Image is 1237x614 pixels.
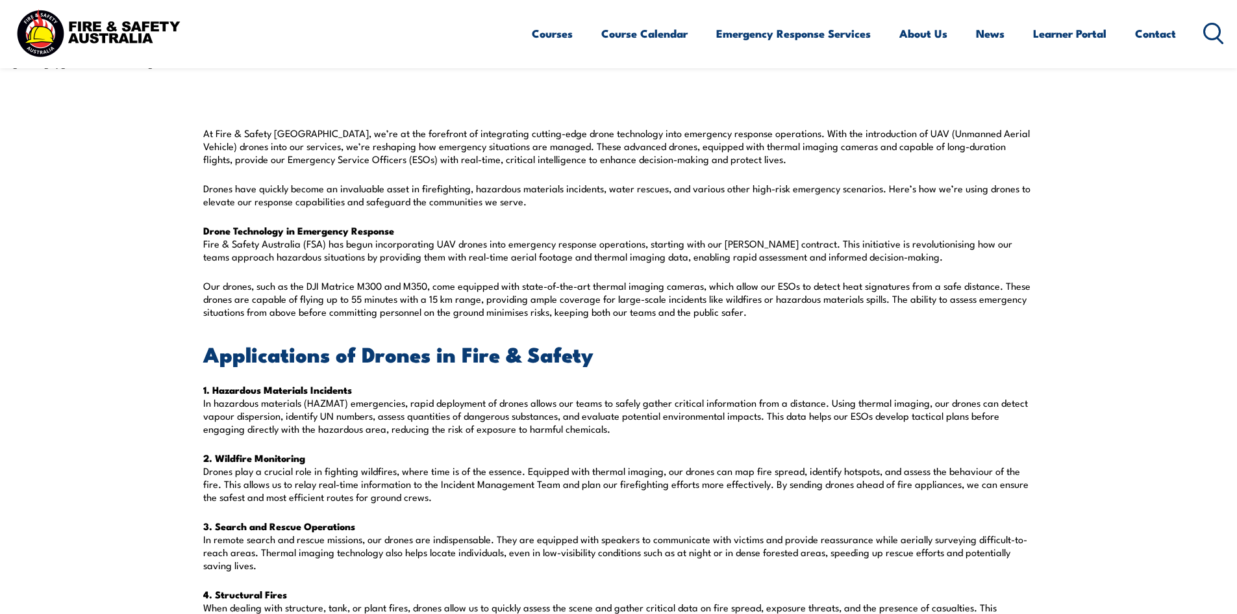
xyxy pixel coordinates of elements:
p: In hazardous materials (HAZMAT) emergencies, rapid deployment of drones allows our teams to safel... [203,383,1034,435]
a: Contact [1135,16,1176,51]
strong: 3. Search and Rescue Operations [203,518,355,533]
span: by [13,53,153,70]
p: Our drones, such as the DJI Matrice M300 and M350, come equipped with state-of-the-art thermal im... [203,279,1034,318]
strong: 4. Structural Fires [203,587,287,602]
p: Drones have quickly become an invaluable asset in firefighting, hazardous materials incidents, wa... [203,182,1034,208]
a: Course Calendar [601,16,688,51]
a: Courses [532,16,573,51]
a: News [976,16,1005,51]
p: At Fire & Safety [GEOGRAPHIC_DATA], we’re at the forefront of integrating cutting-edge drone tech... [203,127,1034,166]
p: Fire & Safety Australia (FSA) has begun incorporating UAV drones into emergency response operatio... [203,224,1034,263]
strong: 2. Wildfire Monitoring [203,450,305,465]
a: Emergency Response Services [716,16,871,51]
strong: 1. Hazardous Materials Incidents [203,382,352,397]
a: About Us [899,16,947,51]
p: In remote search and rescue missions, our drones are indispensable. They are equipped with speake... [203,520,1034,572]
a: Learner Portal [1033,16,1106,51]
h2: Applications of Drones in Fire & Safety [203,344,1034,363]
p: Drones play a crucial role in fighting wildfires, where time is of the essence. Equipped with the... [203,452,1034,504]
strong: Drone Technology in Emergency Response [203,223,394,238]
